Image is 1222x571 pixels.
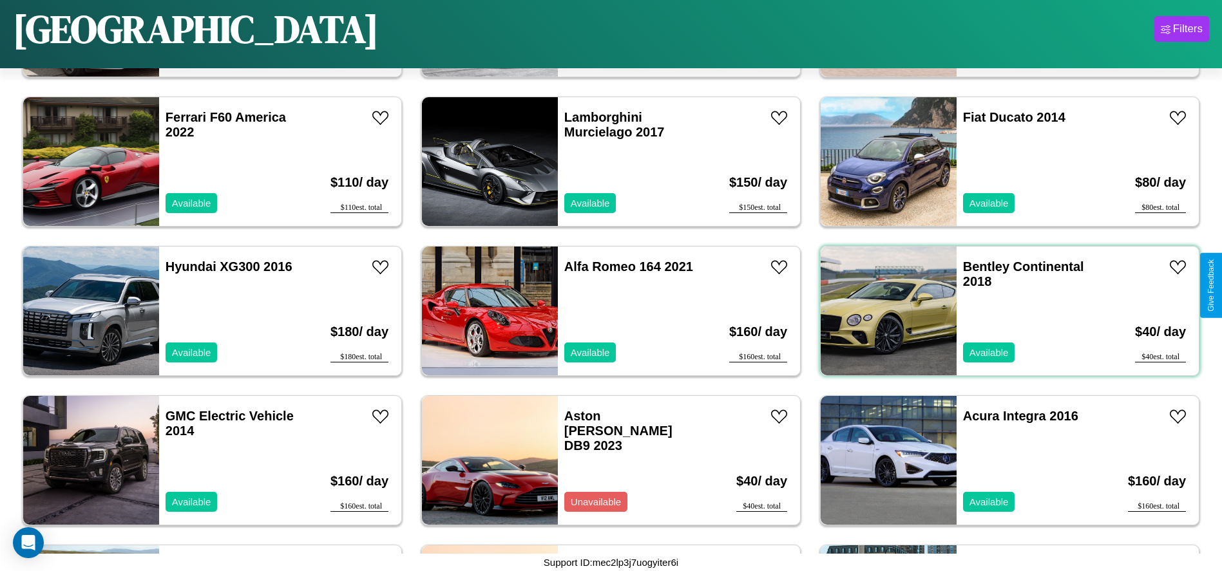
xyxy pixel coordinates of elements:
[564,259,693,274] a: Alfa Romeo 164 2021
[736,461,787,501] h3: $ 40 / day
[969,493,1009,510] p: Available
[736,501,787,512] div: $ 40 est. total
[729,203,787,213] div: $ 150 est. total
[13,3,379,55] h1: [GEOGRAPHIC_DATA]
[969,344,1009,361] p: Available
[1135,352,1186,362] div: $ 40 est. total
[330,312,388,352] h3: $ 180 / day
[963,110,1065,124] a: Fiat Ducato 2014
[564,110,665,139] a: Lamborghini Murcielago 2017
[166,409,294,438] a: GMC Electric Vehicle 2014
[729,312,787,352] h3: $ 160 / day
[729,162,787,203] h3: $ 150 / day
[963,409,1078,423] a: Acura Integra 2016
[969,194,1009,212] p: Available
[1154,16,1209,42] button: Filters
[571,493,621,510] p: Unavailable
[166,259,292,274] a: Hyundai XG300 2016
[172,493,211,510] p: Available
[1135,203,1186,213] div: $ 80 est. total
[571,194,610,212] p: Available
[564,409,673,453] a: Aston [PERSON_NAME] DB9 2023
[1207,259,1216,312] div: Give Feedback
[571,344,610,361] p: Available
[330,352,388,362] div: $ 180 est. total
[1128,461,1186,501] h3: $ 160 / day
[330,501,388,512] div: $ 160 est. total
[172,194,211,212] p: Available
[330,162,388,203] h3: $ 110 / day
[1128,501,1186,512] div: $ 160 est. total
[544,554,678,571] p: Support ID: mec2lp3j7uogyiter6i
[13,527,44,558] div: Open Intercom Messenger
[330,461,388,501] h3: $ 160 / day
[172,344,211,361] p: Available
[963,259,1084,288] a: Bentley Continental 2018
[1135,162,1186,203] h3: $ 80 / day
[1173,23,1203,35] div: Filters
[330,203,388,213] div: $ 110 est. total
[166,110,286,139] a: Ferrari F60 America 2022
[1135,312,1186,352] h3: $ 40 / day
[729,352,787,362] div: $ 160 est. total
